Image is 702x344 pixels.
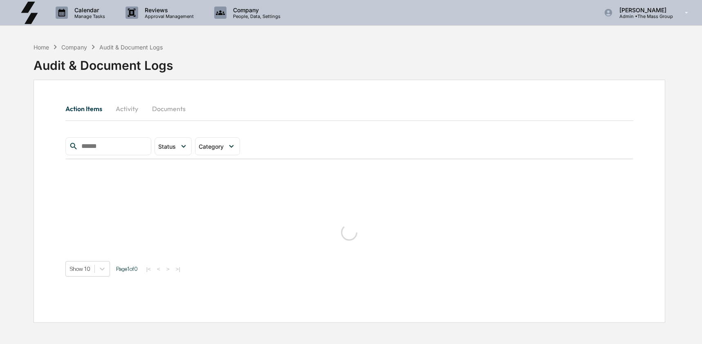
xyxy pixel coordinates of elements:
p: Manage Tasks [68,13,109,19]
p: Approval Management [138,13,198,19]
p: [PERSON_NAME] [613,7,673,13]
div: Audit & Document Logs [99,44,163,51]
button: Activity [109,99,146,118]
button: Documents [146,99,192,118]
span: Category [199,143,224,150]
img: logo [20,2,39,24]
button: Action Items [65,99,109,118]
span: Page 1 of 0 [116,266,138,272]
p: Calendar [68,7,109,13]
p: Company [227,7,285,13]
p: Reviews [138,7,198,13]
p: Admin • The Mass Group [613,13,673,19]
span: Status [158,143,176,150]
div: Company [61,44,87,51]
button: < [155,266,163,273]
div: Home [34,44,49,51]
button: |< [144,266,153,273]
button: > [164,266,172,273]
div: Audit & Document Logs [34,51,173,73]
div: secondary tabs example [65,99,633,118]
p: People, Data, Settings [227,13,285,19]
button: >| [173,266,183,273]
